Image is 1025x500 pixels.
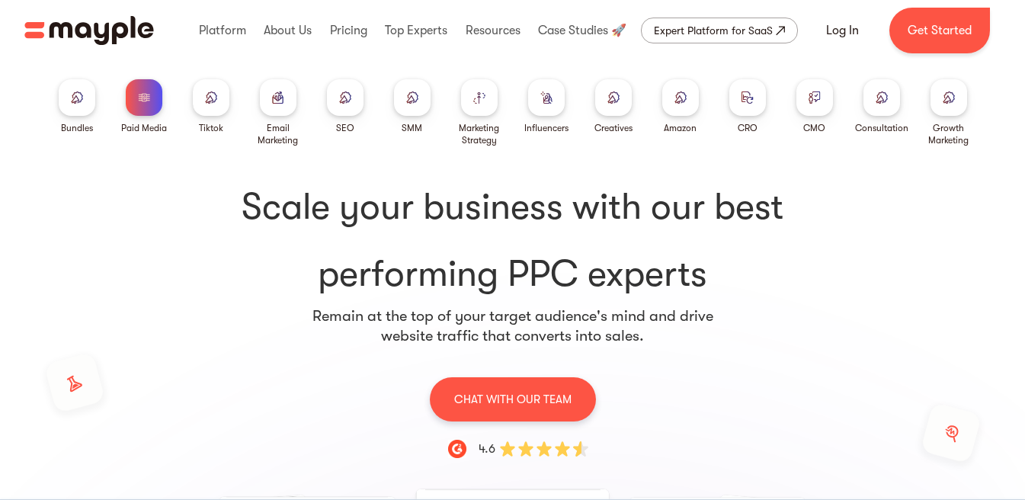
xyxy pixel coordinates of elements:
[59,79,95,134] a: Bundles
[921,79,976,146] a: Growth Marketing
[729,79,766,134] a: CRO
[50,183,976,232] span: Scale your business with our best
[24,16,154,45] a: home
[193,79,229,134] a: Tiktok
[452,79,507,146] a: Marketing Strategy
[855,79,908,134] a: Consultation
[855,122,908,134] div: Consultation
[251,79,306,146] a: Email Marketing
[61,122,93,134] div: Bundles
[402,122,422,134] div: SMM
[430,377,596,421] a: CHAT WITH OUR TEAM
[260,6,316,55] div: About Us
[121,122,167,134] div: Paid Media
[251,122,306,146] div: Email Marketing
[949,427,1025,500] div: וידג'ט של צ'אט
[452,122,507,146] div: Marketing Strategy
[524,79,569,134] a: Influencers
[662,79,699,134] a: Amazon
[24,16,154,45] img: Mayple logo
[594,122,633,134] div: Creatives
[949,427,1025,500] iframe: Chat Widget
[479,440,495,458] div: 4.6
[921,122,976,146] div: Growth Marketing
[664,122,697,134] div: Amazon
[199,122,223,134] div: Tiktok
[889,8,990,53] a: Get Started
[803,122,825,134] div: CMO
[312,306,714,346] p: Remain at the top of your target audience's mind and drive website traffic that converts into sales.
[327,79,364,134] a: SEO
[121,79,167,134] a: Paid Media
[394,79,431,134] a: SMM
[808,12,877,49] a: Log In
[796,79,833,134] a: CMO
[195,6,250,55] div: Platform
[454,389,572,409] p: CHAT WITH OUR TEAM
[50,183,976,299] h1: performing PPC experts
[641,18,798,43] a: Expert Platform for SaaS
[594,79,633,134] a: Creatives
[326,6,371,55] div: Pricing
[381,6,451,55] div: Top Experts
[462,6,524,55] div: Resources
[738,122,758,134] div: CRO
[336,122,354,134] div: SEO
[524,122,569,134] div: Influencers
[654,21,773,40] div: Expert Platform for SaaS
